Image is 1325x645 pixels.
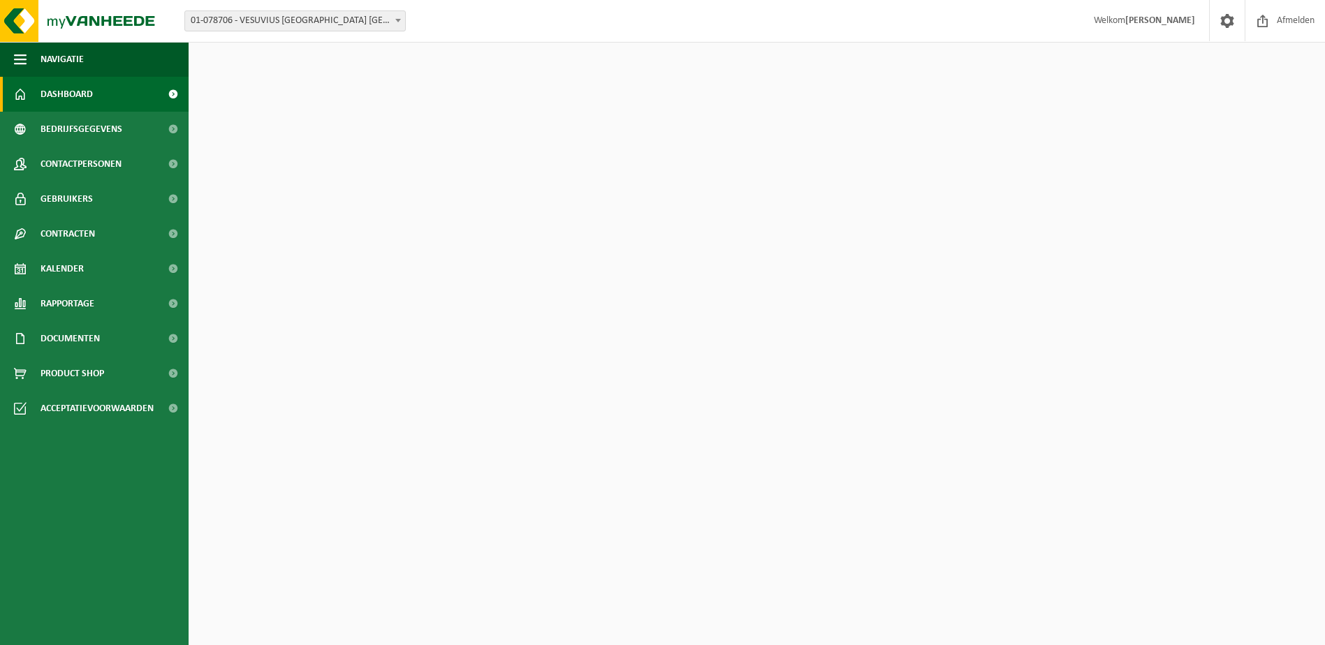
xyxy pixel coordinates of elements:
[41,251,84,286] span: Kalender
[41,356,104,391] span: Product Shop
[41,42,84,77] span: Navigatie
[41,321,100,356] span: Documenten
[1125,15,1195,26] strong: [PERSON_NAME]
[41,147,122,181] span: Contactpersonen
[41,391,154,426] span: Acceptatievoorwaarden
[185,11,405,31] span: 01-078706 - VESUVIUS BELGIUM NV - OOSTENDE
[184,10,406,31] span: 01-078706 - VESUVIUS BELGIUM NV - OOSTENDE
[41,181,93,216] span: Gebruikers
[41,112,122,147] span: Bedrijfsgegevens
[41,77,93,112] span: Dashboard
[41,216,95,251] span: Contracten
[41,286,94,321] span: Rapportage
